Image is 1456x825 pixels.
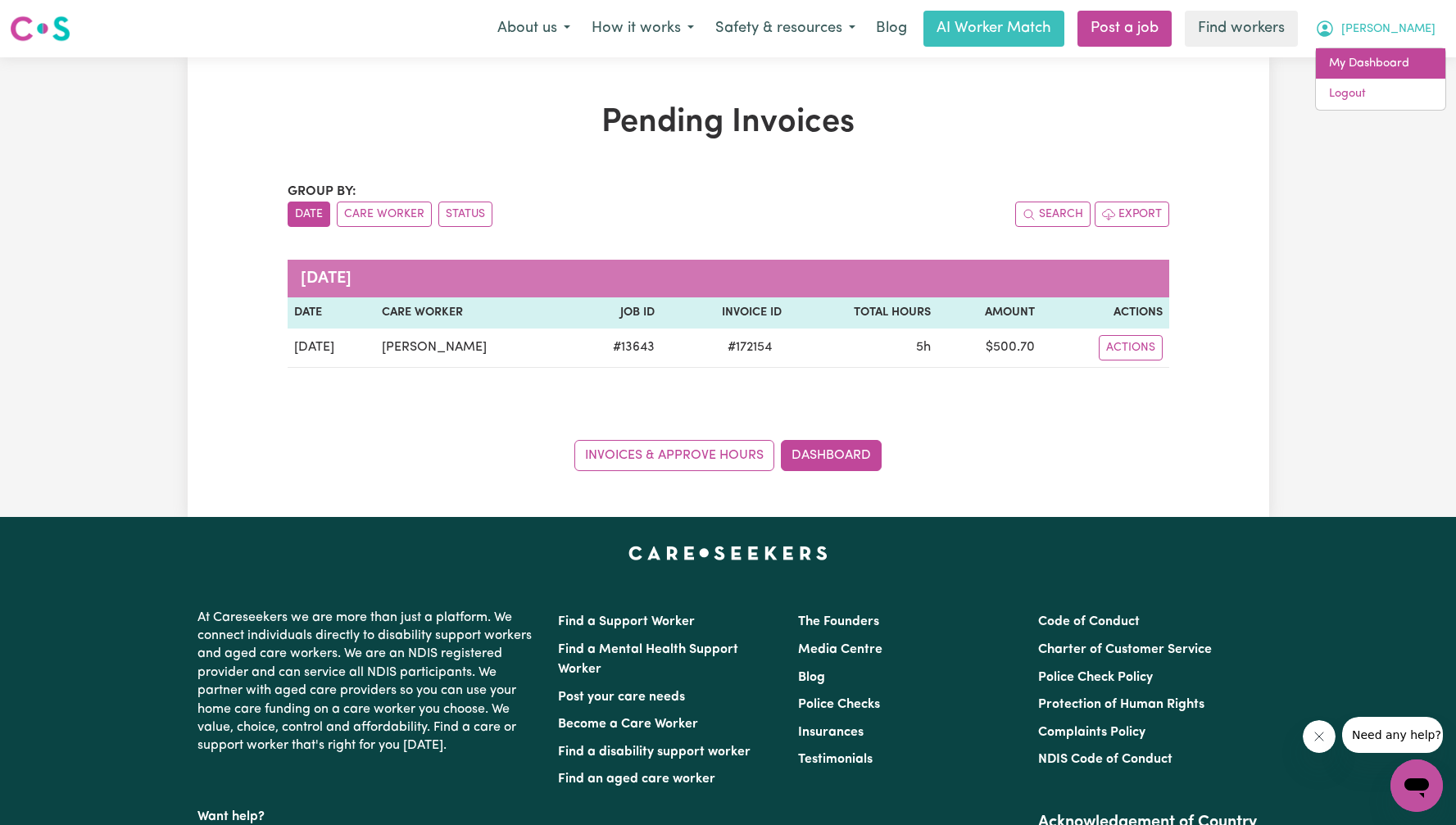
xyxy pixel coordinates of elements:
a: Post a job [1077,11,1172,47]
button: Export [1095,202,1169,227]
td: [PERSON_NAME] [375,329,570,368]
span: Group by: [288,185,356,198]
th: Date [288,297,375,329]
a: Find an aged care worker [558,773,715,786]
th: Actions [1041,297,1168,329]
th: Care Worker [375,297,570,329]
div: My Account [1315,48,1446,111]
a: NDIS Code of Conduct [1038,753,1173,766]
a: Invoices & Approve Hours [574,440,774,471]
a: Dashboard [781,440,882,471]
th: Invoice ID [661,297,788,329]
td: # 13643 [570,329,661,368]
td: [DATE] [288,329,375,368]
a: Police Checks [798,698,880,711]
button: About us [487,11,581,46]
a: Post your care needs [558,691,685,704]
button: Actions [1099,335,1163,360]
th: Total Hours [788,297,937,329]
a: Find a Support Worker [558,615,695,628]
a: Protection of Human Rights [1038,698,1204,711]
a: Code of Conduct [1038,615,1140,628]
a: Find workers [1185,11,1298,47]
a: My Dashboard [1316,48,1445,79]
button: How it works [581,11,705,46]
button: My Account [1304,11,1446,46]
a: Police Check Policy [1038,671,1153,684]
a: AI Worker Match [923,11,1064,47]
span: 5 hours [916,341,931,354]
a: Become a Care Worker [558,718,698,731]
a: Media Centre [798,643,882,656]
button: sort invoices by date [288,202,330,227]
th: Job ID [570,297,661,329]
caption: [DATE] [288,260,1169,297]
button: sort invoices by care worker [337,202,432,227]
a: Careseekers logo [10,10,70,48]
iframe: Close message [1303,720,1336,753]
a: Complaints Policy [1038,726,1145,739]
p: At Careseekers we are more than just a platform. We connect individuals directly to disability su... [197,602,538,762]
a: Find a Mental Health Support Worker [558,643,738,676]
button: Search [1015,202,1091,227]
a: Testimonials [798,753,873,766]
a: Find a disability support worker [558,746,751,759]
a: Charter of Customer Service [1038,643,1212,656]
button: Safety & resources [705,11,866,46]
a: Logout [1316,79,1445,110]
a: The Founders [798,615,879,628]
a: Blog [866,11,917,47]
td: $ 500.70 [937,329,1041,368]
th: Amount [937,297,1041,329]
h1: Pending Invoices [288,103,1169,143]
a: Blog [798,671,825,684]
span: # 172154 [718,338,782,357]
button: sort invoices by paid status [438,202,492,227]
a: Careseekers home page [628,546,828,560]
a: Insurances [798,726,864,739]
iframe: Button to launch messaging window [1390,759,1443,812]
span: [PERSON_NAME] [1341,20,1436,39]
img: Careseekers logo [10,14,70,43]
iframe: Message from company [1342,717,1443,753]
